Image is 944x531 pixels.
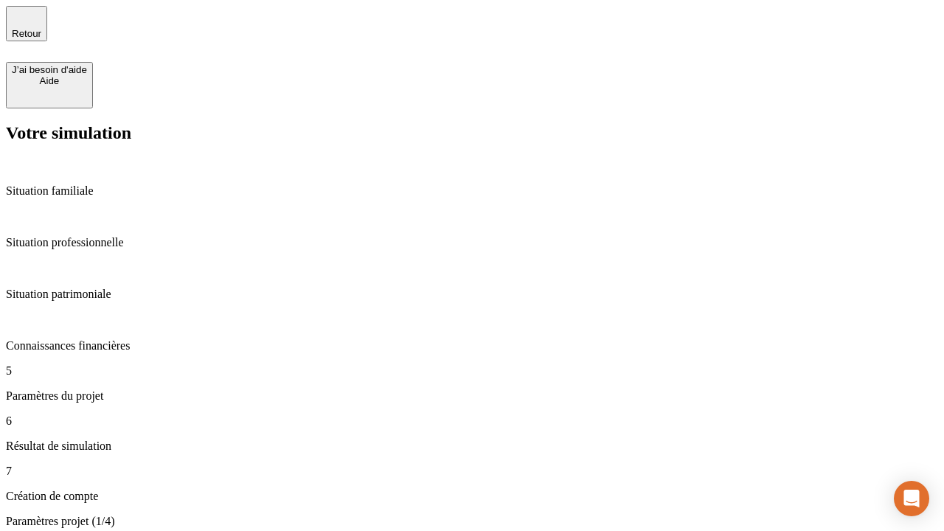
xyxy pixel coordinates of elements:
p: Connaissances financières [6,339,938,353]
p: Situation patrimoniale [6,288,938,301]
p: Création de compte [6,490,938,503]
p: 7 [6,465,938,478]
p: Paramètres projet (1/4) [6,515,938,528]
p: 6 [6,414,938,428]
p: Paramètres du projet [6,389,938,403]
div: J’ai besoin d'aide [12,64,87,75]
p: Situation professionnelle [6,236,938,249]
p: 5 [6,364,938,378]
span: Retour [12,28,41,39]
div: Open Intercom Messenger [894,481,929,516]
p: Situation familiale [6,184,938,198]
button: J’ai besoin d'aideAide [6,62,93,108]
p: Résultat de simulation [6,440,938,453]
h2: Votre simulation [6,123,938,143]
button: Retour [6,6,47,41]
div: Aide [12,75,87,86]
